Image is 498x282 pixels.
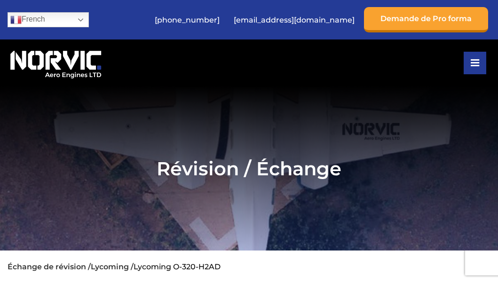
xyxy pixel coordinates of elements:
[8,262,91,271] a: Échange de révision /
[8,12,89,27] a: French
[134,262,221,271] li: Lycoming O-320-H2AD
[364,7,488,32] a: Demande de Pro forma
[8,47,104,79] img: Logo de Norvic Aero Engines
[91,262,134,271] a: Lycoming /
[150,8,224,31] a: [PHONE_NUMBER]
[229,8,359,31] a: [EMAIL_ADDRESS][DOMAIN_NAME]
[8,157,490,180] h2: Révision / Échange
[10,14,22,25] img: fr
